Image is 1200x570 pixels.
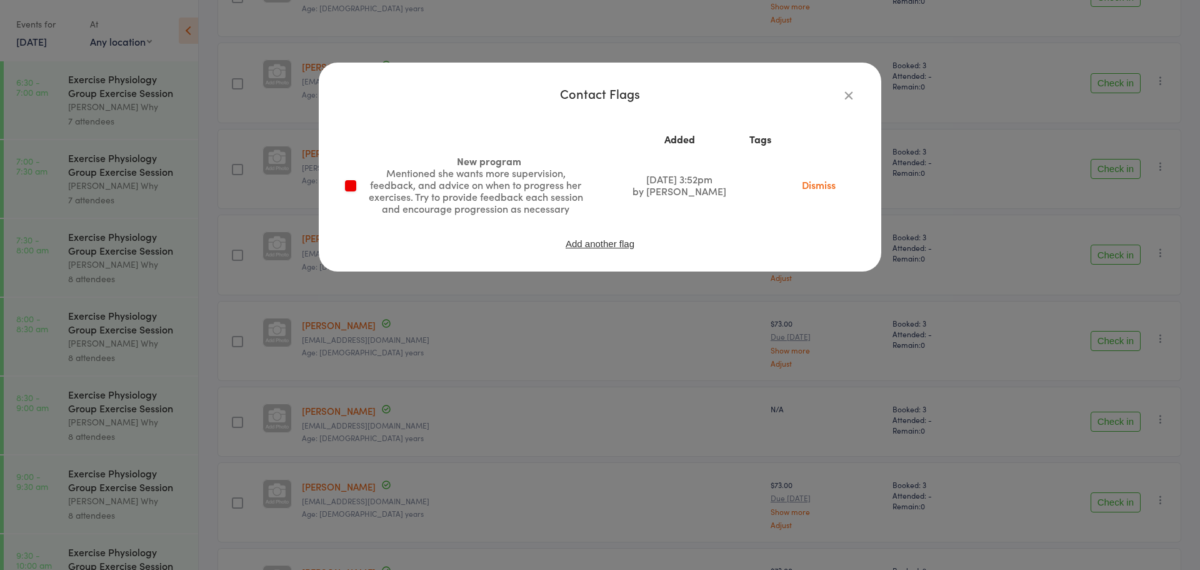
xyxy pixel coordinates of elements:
th: Added [619,128,740,150]
div: Contact Flags [344,88,856,99]
div: Mentioned she wants more supervision, feedback, and advice on when to progress her exercises. Try... [366,167,585,215]
th: Tags [740,128,781,150]
span: New program [457,154,521,168]
button: Add another flag [564,238,636,249]
td: [DATE] 3:52pm by [PERSON_NAME] [619,150,740,220]
a: Dismiss this flag [792,178,845,191]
